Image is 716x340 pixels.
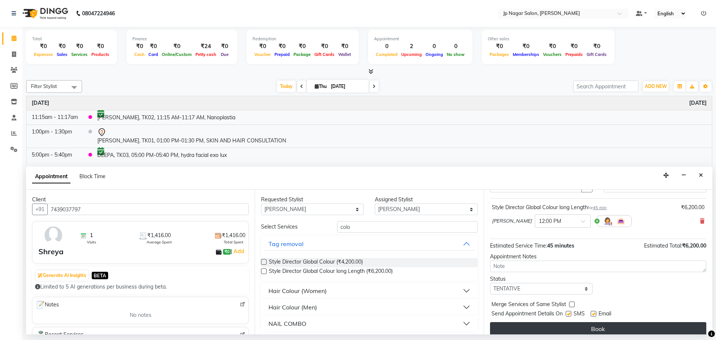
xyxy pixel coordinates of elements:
[147,42,160,51] div: ₹0
[292,42,313,51] div: ₹0
[695,170,706,181] button: Close
[689,99,707,107] a: September 4, 2025
[218,42,231,51] div: ₹0
[255,223,331,231] div: Select Services
[329,81,366,92] input: 2025-09-04
[268,319,306,328] div: NAIL COMBO
[511,42,541,51] div: ₹0
[32,52,55,57] span: Expenses
[36,270,88,281] button: Generate AI Insights
[252,36,353,42] div: Redemption
[490,253,706,261] div: Appointment Notes
[69,52,89,57] span: Services
[264,284,474,297] button: Hair Colour (Women)
[32,196,249,204] div: Client
[252,52,273,57] span: Voucher
[399,42,424,51] div: 2
[424,42,445,51] div: 0
[269,267,393,277] span: Style Director Global Colour long Length (₹6,200.00)
[160,42,194,51] div: ₹0
[588,205,607,210] small: for
[219,52,230,57] span: Due
[313,42,336,51] div: ₹0
[547,242,574,249] span: 45 minutes
[26,125,83,148] td: 1:00pm - 1:30pm
[90,232,93,239] span: 1
[89,52,111,57] span: Products
[336,52,353,57] span: Wallet
[32,99,49,107] a: September 4, 2025
[35,283,246,291] div: Limited to 5 AI generations per business during beta.
[261,196,364,204] div: Requested Stylist
[92,272,108,279] span: BETA
[132,36,231,42] div: Finance
[87,239,96,245] span: Visits
[492,310,563,319] span: Send Appointment Details On
[223,249,231,255] span: ₹0
[273,52,292,57] span: Prepaid
[490,242,547,249] span: Estimated Service Time:
[35,300,59,310] span: Notes
[490,275,593,283] div: Status
[264,317,474,330] button: NAIL COMBO
[645,84,667,89] span: ADD NEW
[603,217,612,226] img: Hairdresser.png
[69,42,89,51] div: ₹0
[194,42,218,51] div: ₹24
[424,52,445,57] span: Ongoing
[232,247,245,256] a: Add
[313,84,329,89] span: Thu
[313,52,336,57] span: Gift Cards
[92,125,712,148] td: [PERSON_NAME], TK01, 01:00 PM-01:30 PM, SKIN AND HAIR CONSULTATION
[574,310,585,319] span: SMS
[160,52,194,57] span: Online/Custom
[32,42,55,51] div: ₹0
[563,42,585,51] div: ₹0
[268,286,327,295] div: Hair Colour (Women)
[147,232,171,239] span: ₹1,416.00
[224,239,244,245] span: Total Spent
[445,42,467,51] div: 0
[541,42,563,51] div: ₹0
[92,110,712,125] td: [PERSON_NAME], TK02, 11:15 AM-11:17 AM, Nanoplastia
[492,217,532,225] span: [PERSON_NAME]
[337,221,478,233] input: Search by service name
[374,42,399,51] div: 0
[488,36,609,42] div: Other sales
[488,42,511,51] div: ₹0
[31,83,57,89] span: Filter Stylist
[681,204,704,211] div: ₹6,200.00
[231,247,245,256] span: |
[599,310,611,319] span: Email
[19,3,70,24] img: logo
[47,204,249,215] input: Search by Name/Mobile/Email/Code
[89,42,111,51] div: ₹0
[490,322,706,336] button: Book
[445,52,467,57] span: No show
[38,246,63,257] div: Shreya
[563,52,585,57] span: Prepaids
[252,42,273,51] div: ₹0
[35,330,84,339] span: Recent Services
[32,36,111,42] div: Total
[92,148,712,162] td: DEEPA, TK03, 05:00 PM-05:40 PM, hydra facial exo lux
[26,148,83,162] td: 5:00pm - 5:40pm
[264,237,474,251] button: Tag removal
[336,42,353,51] div: ₹0
[593,205,607,210] span: 45 min
[147,52,160,57] span: Card
[682,242,706,249] span: ₹6,200.00
[541,52,563,57] span: Vouchers
[43,224,64,246] img: avatar
[222,232,245,239] span: ₹1,416.00
[132,52,147,57] span: Cash
[55,42,69,51] div: ₹0
[492,300,566,310] span: Merge Services of Same Stylist
[292,52,313,57] span: Package
[277,81,296,92] span: Today
[573,81,638,92] input: Search Appointment
[194,52,218,57] span: Petty cash
[269,258,363,267] span: Style Director Global Colour (₹4,200.00)
[26,96,712,110] th: September 4, 2025
[130,311,151,319] span: No notes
